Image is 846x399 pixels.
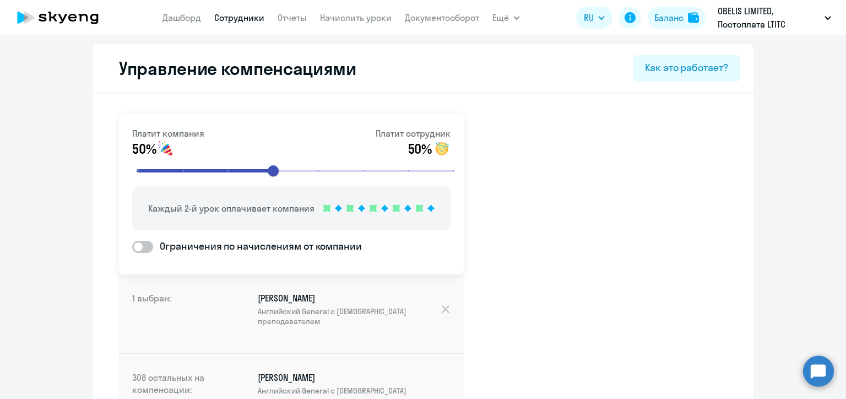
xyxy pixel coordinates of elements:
div: Как это работает? [645,61,728,75]
button: RU [576,7,612,29]
span: 50% [132,140,156,158]
p: OBELIS LIMITED, Постоплата LTITC [718,4,820,31]
h4: 1 выбран: [132,292,220,335]
span: Ещё [492,11,509,24]
a: Документооборот [405,12,479,23]
p: Платит сотрудник [376,127,451,140]
h2: Управление компенсациями [106,57,356,79]
p: Платит компания [132,127,204,140]
div: Баланс [654,11,684,24]
a: Дашборд [162,12,201,23]
img: balance [688,12,699,23]
img: smile [157,140,175,158]
a: Сотрудники [214,12,264,23]
span: 50% [408,140,432,158]
button: Балансbalance [648,7,706,29]
span: Английский General с [DEMOGRAPHIC_DATA] преподавателем [258,306,440,326]
button: OBELIS LIMITED, Постоплата LTITC [712,4,837,31]
span: RU [584,11,594,24]
p: Каждый 2-й урок оплачивает компания [148,202,314,215]
a: Отчеты [278,12,307,23]
button: Ещё [492,7,520,29]
a: Начислить уроки [320,12,392,23]
button: Как это работает? [633,55,740,82]
span: Ограничения по начислениям от компании [153,239,362,254]
p: [PERSON_NAME] [258,292,440,326]
img: smile [433,140,451,158]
